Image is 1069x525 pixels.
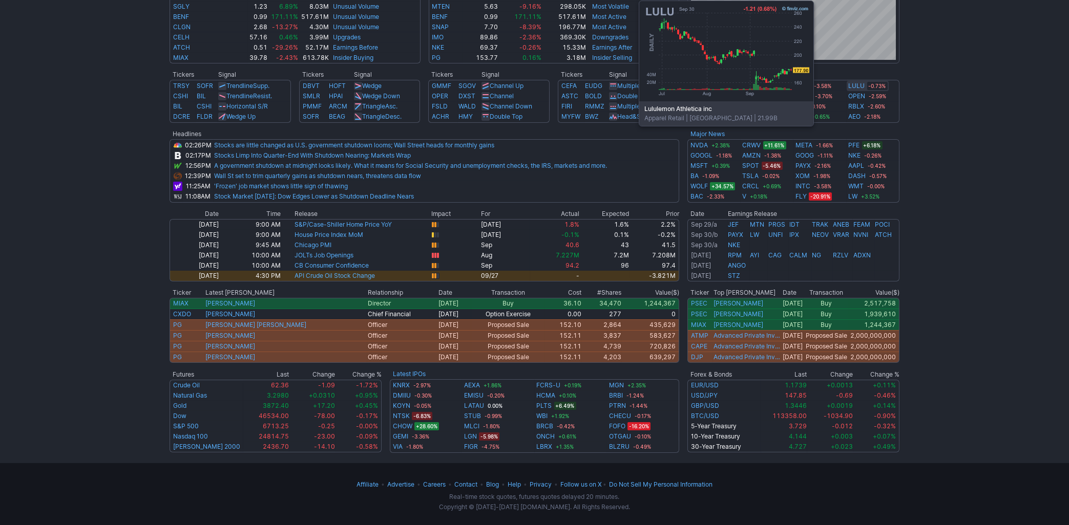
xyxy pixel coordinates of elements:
a: NVDA [690,140,708,150]
a: FLDR [197,113,213,120]
a: Unusual Volume [333,13,379,20]
a: USD/JPY [691,391,718,399]
span: -0.57% [868,172,889,180]
a: Wedge Down [362,92,400,100]
a: Wedge [362,82,382,90]
a: LATAU [464,401,484,411]
a: ATMP [691,332,708,339]
td: 613.78K [299,53,329,63]
a: SNAP [432,23,449,31]
a: Gold [173,402,186,409]
a: JOLTs Job Openings [295,251,353,259]
a: HPAI [329,92,343,100]
a: KNRX [393,380,410,390]
a: NKE [849,150,861,161]
a: Natural Gas [173,391,207,399]
span: -1.66% [814,141,834,149]
a: Dow [173,412,186,420]
a: CB Consumer Confidence [295,261,369,269]
a: PG [173,321,182,329]
a: EUR/USD [691,381,719,389]
a: WBI [537,411,548,421]
a: Double Top [490,113,522,120]
td: 2.68 [248,22,268,32]
a: Most Volatile [592,3,629,10]
a: Channel [490,92,514,100]
a: Sep 29/a [691,221,717,228]
a: HOFT [329,82,346,90]
td: 15.33M [542,42,586,53]
span: -0.02% [761,172,782,180]
a: CEFA [561,82,577,90]
a: Help [508,480,521,488]
a: META [795,140,812,150]
span: Asc. [385,102,397,110]
th: Signal [609,70,679,80]
span: 0.16% [522,54,541,61]
a: TriangleDesc. [362,113,402,120]
a: BENF [173,13,189,20]
td: 39.78 [248,53,268,63]
th: Tickers [170,70,218,80]
a: FOFO [609,421,625,431]
td: 3.18M [542,53,586,63]
a: Advanced Private Investimentos Inova Simples (I.S.) [714,332,780,340]
a: Sep 30/a [691,241,718,249]
a: PG [173,332,182,339]
a: Channel Up [490,82,523,90]
span: -2.18% [863,113,883,121]
a: MIAX [173,299,188,307]
a: GBP/USD [691,402,719,409]
div: Apparel Retail | [GEOGRAPHIC_DATA] | 21.99B [639,101,813,126]
a: SPOT [743,161,760,171]
span: -0.42% [867,162,888,170]
a: CAPE [691,342,707,350]
a: Follow us on X [560,480,602,488]
span: -2.60% [867,102,887,111]
a: [PERSON_NAME] 2000 [173,443,240,450]
a: SGOV [458,82,476,90]
a: [PERSON_NAME] [205,353,255,361]
a: Contact [454,480,477,488]
a: SGLY [173,3,190,10]
a: Horizontal S/R [226,102,268,110]
a: IDT [789,221,800,228]
a: WMT [849,181,864,191]
a: CRCL [743,181,760,191]
a: RPM [728,251,742,259]
a: LULU [849,81,865,91]
a: [PERSON_NAME] [714,310,763,318]
td: 12:56PM [183,161,214,171]
th: Signal [353,70,420,80]
th: Signal [218,70,290,80]
a: NKE [728,241,740,249]
a: Stocks are little changed as U.S. government shutdown looms; Wall Street heads for monthly gains [214,141,494,149]
a: Latest IPOs [393,370,426,378]
a: Earnings After [592,43,632,51]
a: ATCH [875,231,892,238]
a: DCRE [173,113,190,120]
a: CSHI [197,102,212,110]
a: ACHR [432,113,449,120]
a: KOYN [393,401,410,411]
a: CRWV [743,140,761,150]
a: LW [750,231,759,238]
a: CELH [173,33,190,41]
th: Signal [481,70,550,80]
a: AEO [849,112,861,122]
span: -0.73% [867,82,888,90]
a: Major News [690,130,725,138]
a: Advertise [387,480,414,488]
a: Head&Shoulders [617,113,665,120]
a: GOOG [795,150,814,161]
a: Sep 30/b [691,231,718,238]
a: Stock Market [DATE]: Dow Edges Lower as Shutdown Deadline Nears [214,192,414,200]
a: OPER [432,92,448,100]
a: BEAG [329,113,345,120]
td: 196.77M [542,22,586,32]
a: ADXN [853,251,871,259]
a: Careers [423,480,446,488]
span: 6.89% [279,3,298,10]
a: PSEC [691,310,707,318]
a: DMIIU [393,390,411,401]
